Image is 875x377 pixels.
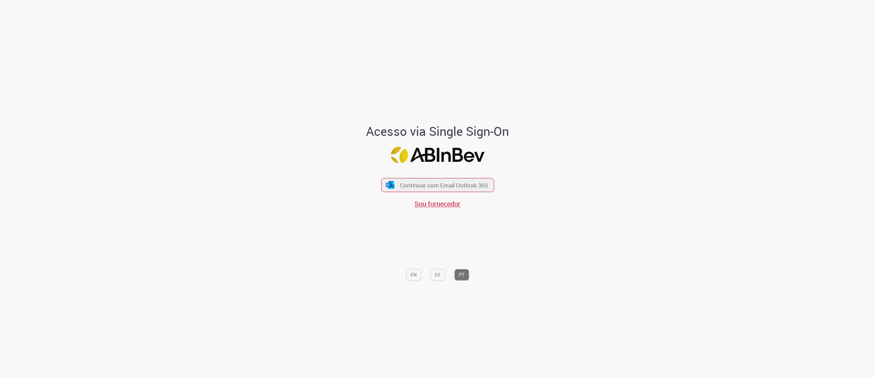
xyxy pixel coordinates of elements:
button: ES [430,269,445,281]
img: ícone Azure/Microsoft 360 [386,181,395,188]
button: PT [454,269,469,281]
img: Logo ABInBev [391,146,484,163]
a: Sou fornecedor [415,199,460,209]
span: Continuar com Email Outlook 365 [400,181,488,189]
h1: Acesso via Single Sign-On [343,125,533,139]
button: EN [406,269,421,281]
button: ícone Azure/Microsoft 360 Continuar com Email Outlook 365 [381,178,494,192]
